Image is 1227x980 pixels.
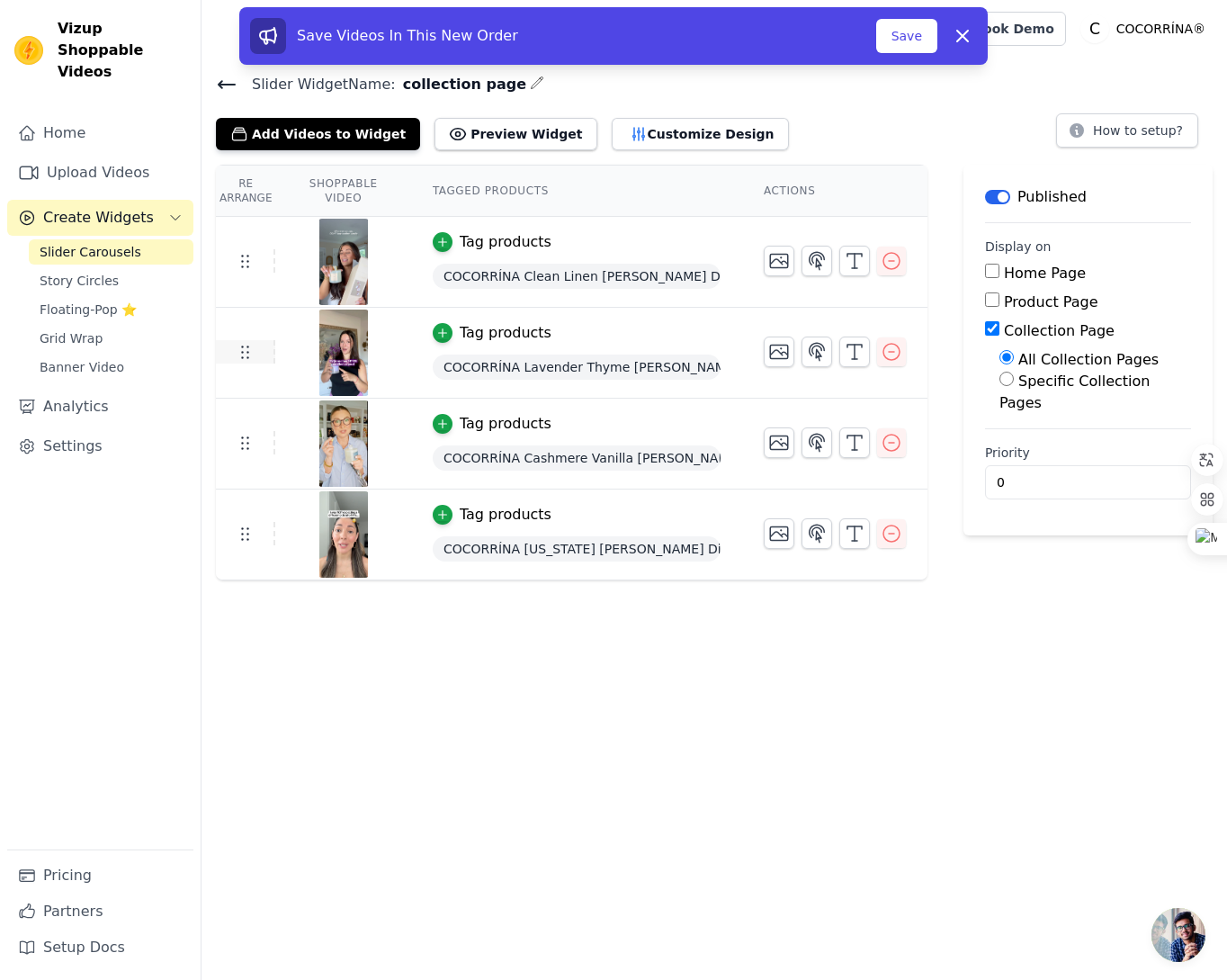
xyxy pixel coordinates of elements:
a: Slider Carousels [29,239,193,265]
button: Customize Design [612,118,789,150]
span: Grid Wrap [40,329,103,347]
a: How to setup? [1056,126,1198,143]
span: Banner Video [40,358,124,376]
button: Tag products [433,413,551,435]
button: Change Thumbnail [764,337,794,367]
button: How to setup? [1056,113,1198,148]
span: COCORRÍNA Cashmere Vanilla [PERSON_NAME] Diffuser Set [433,445,721,471]
button: Change Thumbnail [764,518,794,549]
img: tn-193dfcda847a4094a407128a0c5d11d8.png [318,491,369,578]
a: Story Circles [29,268,193,293]
span: Save Videos In This New Order [297,27,518,44]
a: Floating-Pop ⭐ [29,297,193,322]
div: Tag products [460,231,551,253]
span: COCORRÍNA Lavender Thyme [PERSON_NAME] Diffuser Set [433,355,721,380]
button: Change Thumbnail [764,246,794,276]
button: Create Widgets [7,200,193,236]
a: Pricing [7,858,193,894]
span: Story Circles [40,272,119,290]
button: Add Videos to Widget [216,118,420,150]
label: All Collection Pages [1018,351,1159,368]
th: Re Arrange [216,166,275,217]
button: Preview Widget [434,118,596,150]
button: Tag products [433,231,551,253]
a: Analytics [7,389,193,425]
button: Save [876,19,937,53]
div: Tag products [460,413,551,435]
button: Tag products [433,504,551,526]
label: Specific Collection Pages [999,373,1151,411]
a: Partners [7,894,193,930]
span: Slider Widget Name: [237,74,396,95]
label: Priority [985,444,1191,462]
div: Edit Name [530,72,544,96]
label: Home Page [1004,265,1086,282]
a: Home [7,115,193,151]
label: Collection Page [1004,322,1115,339]
button: Change Thumbnail [764,427,794,458]
p: Published [1017,186,1087,208]
span: Floating-Pop ⭐ [40,301,137,319]
img: tn-cac2fc758e3144689ec44a04ece03633.png [318,219,369,305]
a: Setup Docs [7,930,193,966]
div: Tag products [460,322,551,344]
th: Shoppable Video [275,166,410,217]
a: Banner Video [29,355,193,380]
a: Grid Wrap [29,326,193,351]
span: Create Widgets [43,207,154,229]
div: Tag products [460,504,551,526]
th: Tagged Products [411,166,742,217]
span: Slider Carousels [40,243,141,261]
span: collection page [396,74,526,95]
img: tn-8d8078fe2a0c4bfc8e14a48533cbd393.png [318,400,369,487]
a: Open chat [1151,908,1205,962]
a: Upload Videos [7,155,193,191]
button: Tag products [433,322,551,344]
span: COCORRÍNA [US_STATE] [PERSON_NAME] Diffuser Set [433,536,721,562]
span: COCORRÍNA Clean Linen [PERSON_NAME] Diffuser Set [433,264,721,289]
legend: Display on [985,238,1052,256]
label: Product Page [1004,293,1098,310]
a: Settings [7,428,193,464]
th: Actions [742,166,927,217]
img: tn-fee8c5e14c7f41c6a84504cfbccd4c60.png [318,310,369,396]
